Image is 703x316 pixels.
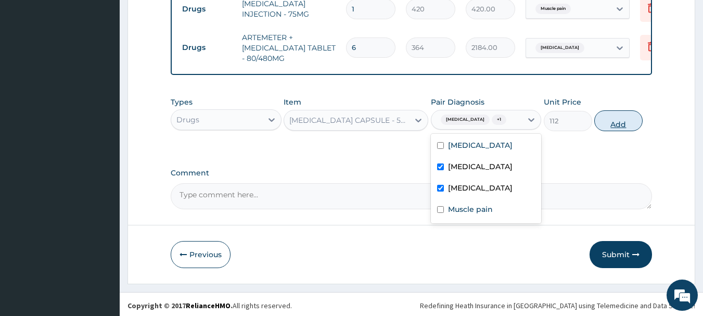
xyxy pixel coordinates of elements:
[127,301,233,310] strong: Copyright © 2017 .
[420,300,695,311] div: Redefining Heath Insurance in [GEOGRAPHIC_DATA] using Telemedicine and Data Science!
[441,115,490,125] span: [MEDICAL_DATA]
[171,169,653,178] label: Comment
[5,208,198,244] textarea: Type your message and hit 'Enter'
[60,93,144,198] span: We're online!
[535,43,584,53] span: [MEDICAL_DATA]
[544,97,581,107] label: Unit Price
[289,115,410,125] div: [MEDICAL_DATA] CAPSULE - 500MG
[176,115,199,125] div: Drugs
[448,140,513,150] label: [MEDICAL_DATA]
[431,97,484,107] label: Pair Diagnosis
[171,5,196,30] div: Minimize live chat window
[186,301,231,310] a: RelianceHMO
[594,110,643,131] button: Add
[171,241,231,268] button: Previous
[19,52,42,78] img: d_794563401_company_1708531726252_794563401
[177,38,237,57] td: Drugs
[448,204,493,214] label: Muscle pain
[54,58,175,72] div: Chat with us now
[237,27,341,69] td: ARTEMETER + [MEDICAL_DATA] TABLET - 80/480MG
[284,97,301,107] label: Item
[492,115,506,125] span: + 1
[171,98,193,107] label: Types
[590,241,652,268] button: Submit
[535,4,571,14] span: Muscle pain
[448,161,513,172] label: [MEDICAL_DATA]
[448,183,513,193] label: [MEDICAL_DATA]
